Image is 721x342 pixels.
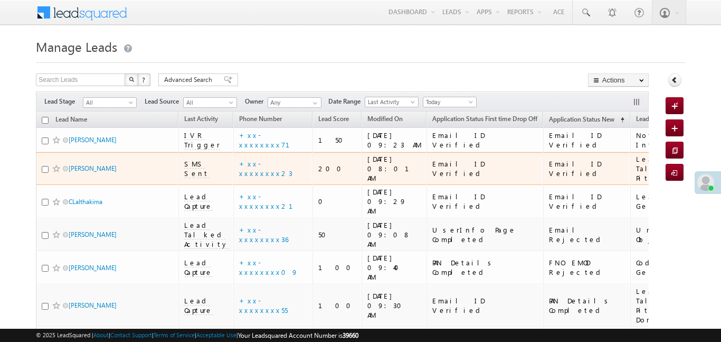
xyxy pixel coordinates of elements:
div: Email ID Verified [432,192,538,211]
input: Type to Search [268,97,321,108]
div: 100 [318,301,357,310]
span: Lead Capture [184,258,213,277]
span: Application Status New [549,115,614,123]
span: Phone Number [239,115,282,123]
a: CLalthakima [69,198,102,206]
div: PAN Details Completed [549,296,625,315]
a: All [183,97,237,108]
div: [DATE] 09:40 AM [367,253,422,282]
a: [PERSON_NAME] [69,164,117,172]
a: +xx-xxxxxxxx55 [239,296,288,315]
a: Show All Items [307,98,320,108]
div: Email ID Verified [432,131,538,150]
div: [DATE] 09:08 AM [367,220,422,249]
a: +xx-xxxxxxxx21 [239,192,306,210]
span: Lead Stage [636,115,667,123]
a: Terms of Service [154,331,195,338]
a: Phone Number [234,113,287,127]
div: [DATE] 09:30 AM [367,291,422,320]
span: Lead Capture [184,296,213,315]
span: 39660 [343,331,358,339]
span: All [184,98,234,107]
div: Lead Generated [636,192,696,211]
span: Lead Talked Activity [184,220,229,249]
div: PAN Details Completed [432,258,538,277]
span: (sorted ascending) [616,116,624,124]
div: Email ID Verified [549,159,625,178]
div: 0 [318,197,357,206]
span: Lead Capture [184,192,213,211]
span: © 2025 LeadSquared | | | | | [36,330,358,340]
span: Lead Score [318,115,349,123]
span: SMS Sent [184,159,209,178]
div: Under Objection [636,225,696,244]
a: [PERSON_NAME] [69,230,117,238]
a: [PERSON_NAME] [69,264,117,272]
span: Lead Stage [44,97,83,106]
span: Lead Source [145,97,183,106]
span: Last Activity [365,97,415,107]
div: Not Interested [636,131,696,150]
img: Search [129,77,134,82]
span: Owner [245,97,268,106]
span: Date Range [328,97,365,106]
a: Modified On [362,113,408,127]
a: Application Status First time Drop Off [427,113,543,127]
div: UserInfo Page Completed [432,225,538,244]
div: Lead Talked - Pitch Done [636,154,696,183]
a: Last Activity [179,113,223,127]
div: FNO EMOD Rejected [549,258,625,277]
div: Email ID Verified [549,131,625,150]
span: Application Status First time Drop Off [432,115,537,123]
div: Lead Talked - Pitch Not Done [636,286,696,325]
div: Email ID Verified [432,296,538,315]
input: Check all records [42,117,49,124]
span: Today [423,97,473,107]
a: [PERSON_NAME] [69,301,117,309]
a: About [93,331,109,338]
span: ? [142,75,147,84]
span: All [83,98,134,107]
div: 200 [318,164,357,173]
a: +xx-xxxxxxxx71 [239,131,302,149]
div: [DATE] 08:01 AM [367,154,422,183]
a: [PERSON_NAME] [69,136,117,144]
a: +xx-xxxxxxxx36 [239,225,288,244]
span: Your Leadsquared Account Number is [238,331,358,339]
div: [DATE] 09:23 AM [367,131,422,150]
div: Email Rejected [549,225,625,244]
button: ? [138,73,150,86]
a: Lead Stage [631,113,672,127]
a: Application Status New (sorted ascending) [544,113,630,127]
button: Actions [588,73,649,87]
a: Acceptable Use [196,331,236,338]
a: Lead Score [313,113,354,127]
a: +xx-xxxxxxxx23 [239,159,292,178]
div: 100 [318,263,357,272]
div: 150 [318,135,357,145]
a: All [83,97,137,108]
span: Advanced Search [164,75,215,85]
a: Lead Name [50,114,92,127]
span: Modified On [367,115,403,123]
span: Manage Leads [36,38,117,55]
span: IVR Trigger [184,131,220,150]
a: Today [423,97,477,107]
a: Contact Support [110,331,152,338]
a: Last Activity [365,97,419,107]
div: 50 [318,230,357,239]
div: [DATE] 09:29 AM [367,187,422,216]
div: Email ID Verified [549,192,625,211]
div: Code Generated [636,258,696,277]
div: Email ID Verified [432,159,538,178]
a: +xx-xxxxxxxx09 [239,258,298,276]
